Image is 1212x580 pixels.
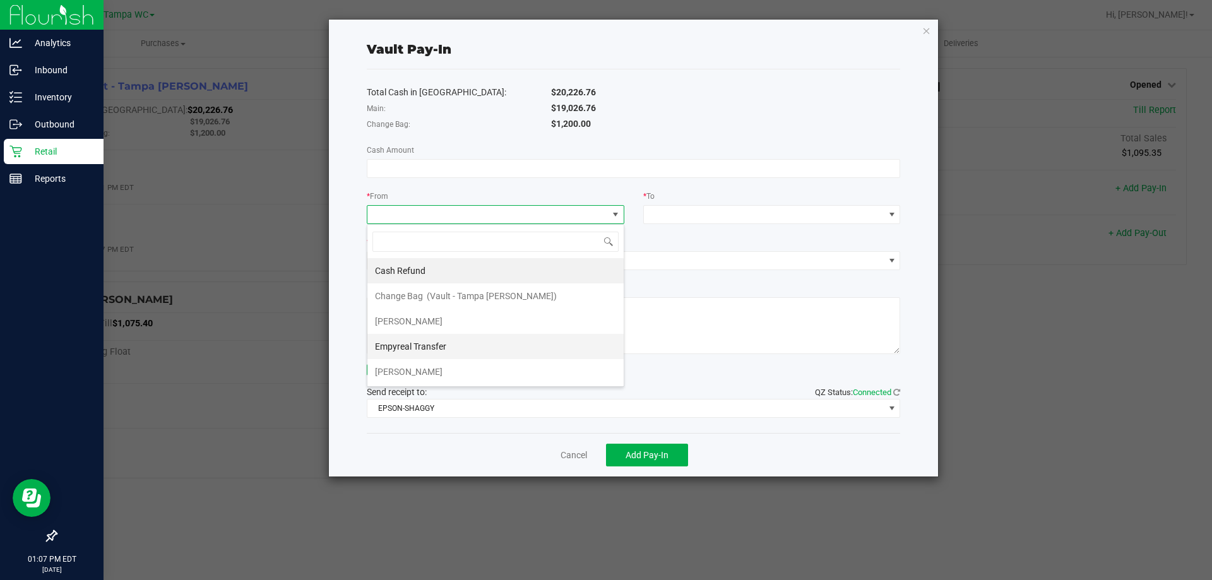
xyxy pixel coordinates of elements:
[9,91,22,104] inline-svg: Inventory
[22,117,98,132] p: Outbound
[367,87,506,97] span: Total Cash in [GEOGRAPHIC_DATA]:
[375,291,423,301] span: Change Bag
[367,399,884,417] span: EPSON-SHAGGY
[367,104,386,113] span: Main:
[551,119,591,129] span: $1,200.00
[367,146,414,155] span: Cash Amount
[643,191,655,202] label: To
[22,171,98,186] p: Reports
[375,316,443,326] span: [PERSON_NAME]
[6,565,98,574] p: [DATE]
[626,450,668,460] span: Add Pay-In
[551,103,596,113] span: $19,026.76
[367,120,410,129] span: Change Bag:
[427,291,557,301] span: (Vault - Tampa [PERSON_NAME])
[22,90,98,105] p: Inventory
[815,388,900,397] span: QZ Status:
[9,145,22,158] inline-svg: Retail
[606,444,688,466] button: Add Pay-In
[9,172,22,185] inline-svg: Reports
[853,388,891,397] span: Connected
[551,87,596,97] span: $20,226.76
[9,118,22,131] inline-svg: Outbound
[22,144,98,159] p: Retail
[367,40,451,59] div: Vault Pay-In
[22,62,98,78] p: Inbound
[375,341,446,352] span: Empyreal Transfer
[22,35,98,50] p: Analytics
[561,449,587,462] a: Cancel
[367,191,388,202] label: From
[9,37,22,49] inline-svg: Analytics
[13,479,50,517] iframe: Resource center
[375,266,425,276] span: Cash Refund
[6,553,98,565] p: 01:07 PM EDT
[375,367,443,377] span: [PERSON_NAME]
[9,64,22,76] inline-svg: Inbound
[367,387,427,397] span: Send receipt to:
